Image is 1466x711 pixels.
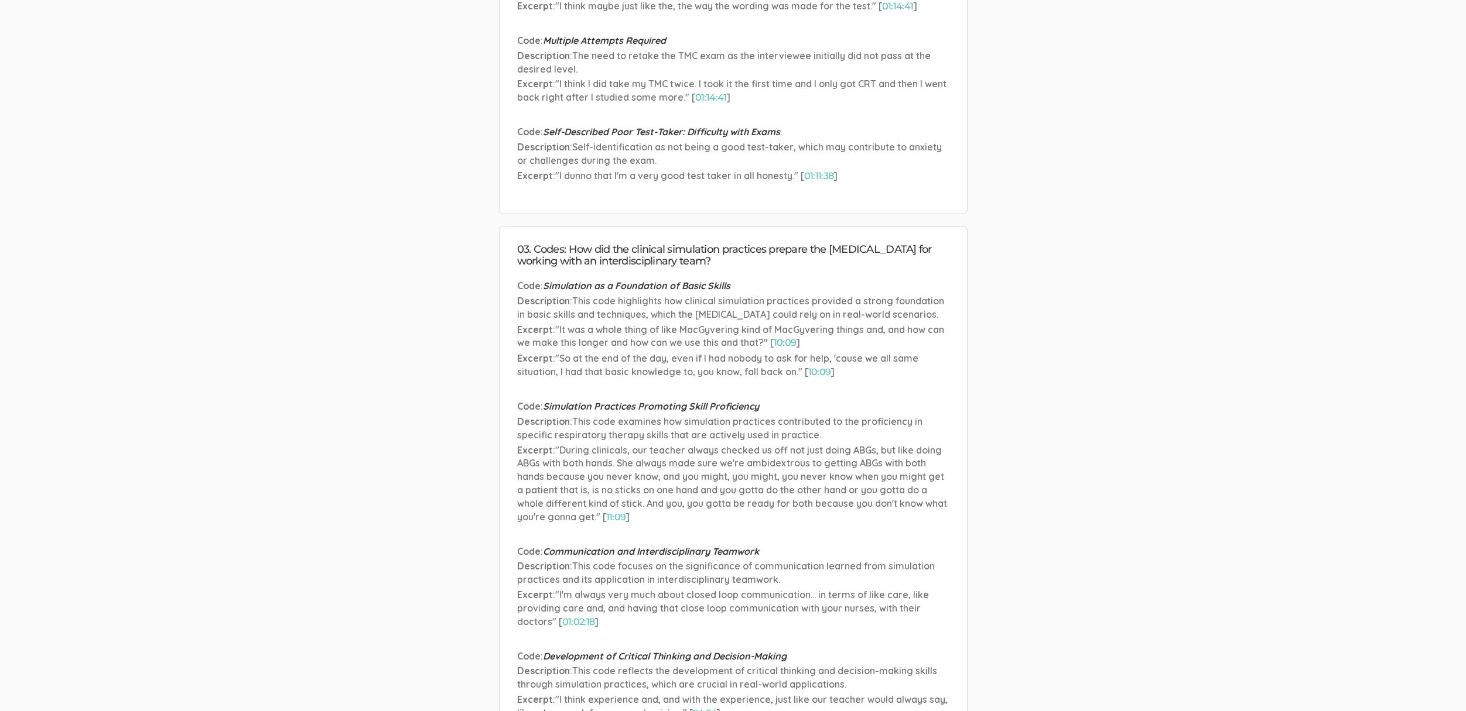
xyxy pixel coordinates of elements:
iframe: Chat Widget [1407,655,1466,711]
p: : [517,545,949,558]
span: This code focuses on the significance of communication learned from simulation practices and its ... [517,560,935,585]
p: : [517,140,949,167]
span: Code [517,126,541,138]
span: "It was a whole thing of like MacGyvering kind of MacGyvering things and, and how can we make thi... [517,324,944,349]
span: Code [517,545,541,557]
span: Self-identification as not being a good test-taker, which may contribute to anxiety or challenges... [517,141,942,166]
a: 10:09 [774,337,797,348]
p: : [ ] [517,77,949,105]
span: The need to retake the TMC exam as the interviewee initially did not pass at the desired level. [517,50,931,75]
a: 01:14:41 [695,92,727,103]
span: Excerpt [517,444,553,456]
p: : [517,415,949,442]
span: "I dunno that I'm a very good test taker in all honesty." [555,170,798,181]
span: Description [517,50,570,61]
span: "I'm always very much about closed loop communication... in terms of like care, like providing ca... [517,589,929,627]
p: : [ ] [517,169,949,183]
p: : [517,125,949,139]
p: : [517,34,949,47]
span: Description [517,141,570,153]
span: Code [517,400,541,412]
a: 11:09 [606,511,626,523]
span: Excerpt [517,589,553,600]
span: This code reflects the development of critical thinking and decision-making skills through simula... [517,665,937,690]
span: Excerpt [517,78,553,90]
p: : [517,650,949,663]
span: Excerpt [517,693,553,705]
span: Code [517,35,541,46]
p: : [ ] [517,588,949,629]
a: 01:14:41 [882,1,914,12]
p: : [ ] [517,352,949,379]
p: : [517,279,949,293]
span: Communication and Interdisciplinary Teamwork [543,545,759,557]
span: Development of Critical Thinking and Decision-Making [543,650,787,662]
span: "During clinicals, our teacher always checked us off not just doing ABGs, but like doing ABGs wit... [517,444,947,523]
span: "So at the end of the day, even if I had nobody to ask for help, 'cause we all same situation, I ... [517,352,918,377]
span: Simulation as a Foundation of Basic Skills [543,280,730,291]
span: Description [517,560,570,572]
span: This code examines how simulation practices contributed to the proficiency in specific respirator... [517,415,922,441]
span: Description [517,665,570,676]
span: Multiple Attempts Required [543,35,666,46]
span: Self-Described Poor Test-Taker: Difficulty with Exams [543,126,780,138]
span: "I think I did take my TMC twice. I took it the first time and I only got CRT and then I went bac... [517,78,946,103]
a: 01:02:18 [562,616,595,627]
span: This code highlights how clinical simulation practices provided a strong foundation in basic skil... [517,295,944,320]
p: : [517,400,949,413]
span: Code [517,650,541,662]
p: : [ ] [517,323,949,351]
a: 01:11:38 [804,170,834,181]
span: Excerpt [517,352,553,364]
span: Simulation Practices Promoting Skill Proficiency [543,400,759,412]
span: Description [517,295,570,307]
span: Excerpt [517,324,553,335]
a: 10:09 [808,366,831,377]
span: Excerpt [517,170,553,181]
span: Code [517,280,541,291]
p: : [517,664,949,691]
p: : [517,49,949,76]
p: : [ ] [517,444,949,524]
p: : [517,294,949,321]
p: : [517,559,949,586]
h4: 03. Codes: How did the clinical simulation practices prepare the [MEDICAL_DATA] for working with ... [517,244,949,267]
span: Description [517,415,570,427]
